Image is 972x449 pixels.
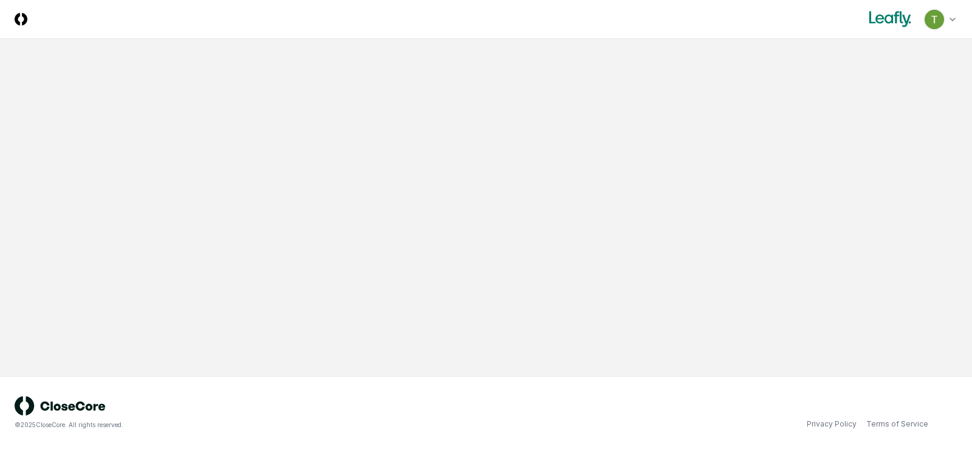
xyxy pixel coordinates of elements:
[866,10,914,29] img: Leafly logo
[866,419,928,430] a: Terms of Service
[15,13,27,26] img: Logo
[15,420,486,430] div: © 2025 CloseCore. All rights reserved.
[15,396,106,416] img: logo
[807,419,857,430] a: Privacy Policy
[925,10,944,29] img: ACg8ocIes5YhaKvyYBpXWIzTCat3mOAs2x276Zb6uNUtLtLH7HTu9Q=s96-c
